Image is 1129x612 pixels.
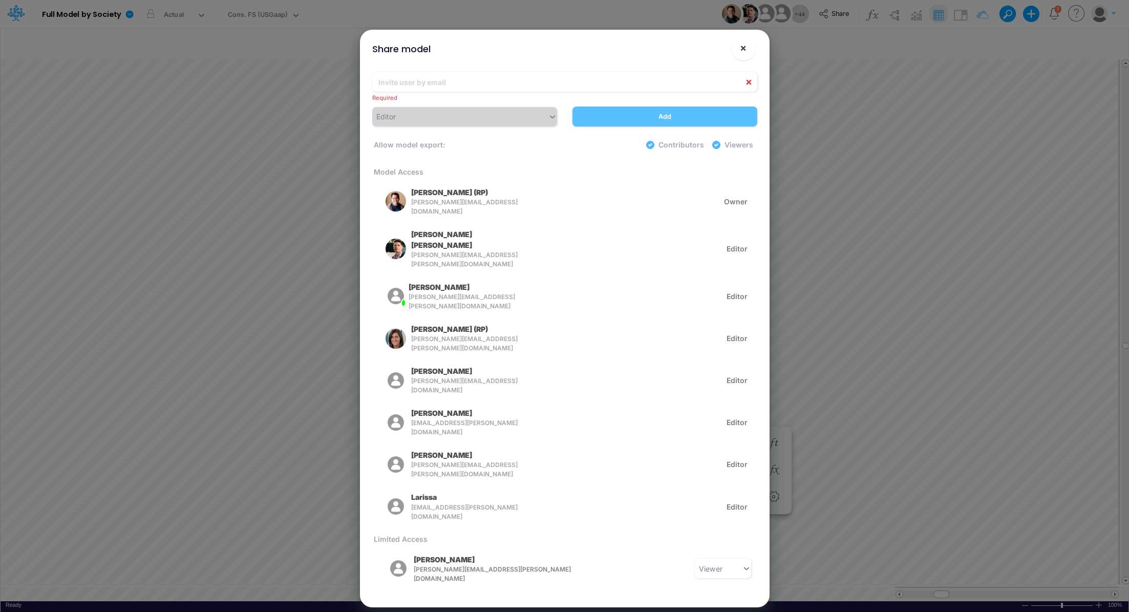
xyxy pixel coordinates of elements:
p: [PERSON_NAME] [411,408,472,418]
span: Editor [727,333,748,344]
span: Model Access [372,167,423,176]
span: [EMAIL_ADDRESS][PERSON_NAME][DOMAIN_NAME] [411,418,524,437]
p: Larissa [411,492,437,502]
span: × [740,41,747,54]
img: rounded user avatar [386,370,406,391]
img: rounded user avatar [386,286,406,306]
p: [PERSON_NAME] [PERSON_NAME] [411,229,524,250]
p: [PERSON_NAME] (RP) [411,324,488,334]
div: Required [372,94,757,102]
span: Editor [727,459,748,470]
div: Viewer [699,563,722,574]
p: [PERSON_NAME] [409,282,470,292]
label: Viewers [725,139,753,150]
img: rounded user avatar [386,239,406,259]
span: [PERSON_NAME][EMAIL_ADDRESS][PERSON_NAME][DOMAIN_NAME] [411,250,524,269]
img: rounded user avatar [386,328,406,349]
span: Editor [727,501,748,512]
img: rounded user avatar [388,558,409,579]
span: Owner [724,196,748,207]
span: Editor [727,243,748,254]
div: Share model [372,42,431,56]
button: Close [731,36,756,60]
span: Editor [727,291,748,302]
span: [PERSON_NAME][EMAIL_ADDRESS][PERSON_NAME][DOMAIN_NAME] [411,334,524,353]
span: [PERSON_NAME][EMAIL_ADDRESS][DOMAIN_NAME] [411,376,524,395]
p: [PERSON_NAME] [411,366,472,376]
button: rounded user avatar[PERSON_NAME][PERSON_NAME][EMAIL_ADDRESS][PERSON_NAME][DOMAIN_NAME] [376,554,531,584]
span: [PERSON_NAME][EMAIL_ADDRESS][PERSON_NAME][DOMAIN_NAME] [411,460,524,479]
p: [PERSON_NAME] [414,554,475,565]
p: [PERSON_NAME] (RP) [411,187,488,198]
img: rounded user avatar [386,496,406,517]
span: [PERSON_NAME][EMAIL_ADDRESS][PERSON_NAME][DOMAIN_NAME] [409,292,524,311]
img: rounded user avatar [386,412,406,433]
span: Limited Access [372,535,428,543]
img: rounded user avatar [386,454,406,475]
label: Contributors [658,139,704,150]
span: [PERSON_NAME][EMAIL_ADDRESS][DOMAIN_NAME] [411,198,524,216]
img: rounded user avatar [386,191,406,212]
label: Allow model export: [372,139,445,150]
input: Invite user by email [372,72,757,92]
span: Editor [727,375,748,386]
p: [PERSON_NAME] [411,450,472,460]
span: [EMAIL_ADDRESS][PERSON_NAME][DOMAIN_NAME] [411,503,524,521]
span: Editor [727,417,748,428]
span: [PERSON_NAME][EMAIL_ADDRESS][PERSON_NAME][DOMAIN_NAME] [414,565,584,583]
